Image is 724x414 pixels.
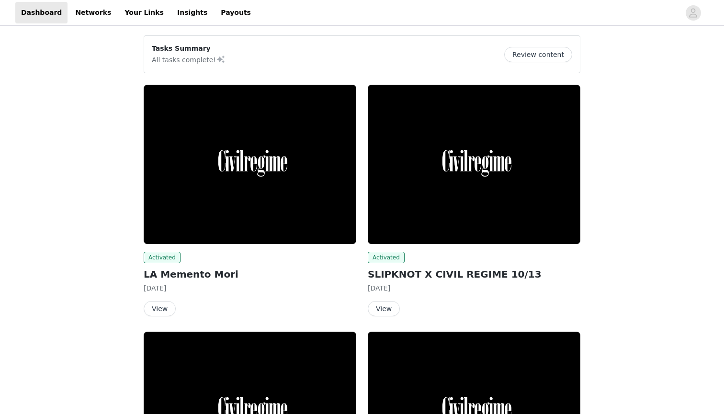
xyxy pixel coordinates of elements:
[144,301,176,316] button: View
[171,2,213,23] a: Insights
[152,54,226,65] p: All tasks complete!
[144,252,181,263] span: Activated
[119,2,170,23] a: Your Links
[689,5,698,21] div: avatar
[69,2,117,23] a: Networks
[368,85,580,244] img: Civil Regime
[368,267,580,281] h2: SLIPKNOT X CIVIL REGIME 10/13
[368,284,390,292] span: [DATE]
[144,85,356,244] img: Civil Regime
[368,305,400,313] a: View
[152,44,226,54] p: Tasks Summary
[144,267,356,281] h2: LA Memento Mori
[504,47,572,62] button: Review content
[368,252,405,263] span: Activated
[368,301,400,316] button: View
[15,2,68,23] a: Dashboard
[215,2,257,23] a: Payouts
[144,284,166,292] span: [DATE]
[144,305,176,313] a: View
